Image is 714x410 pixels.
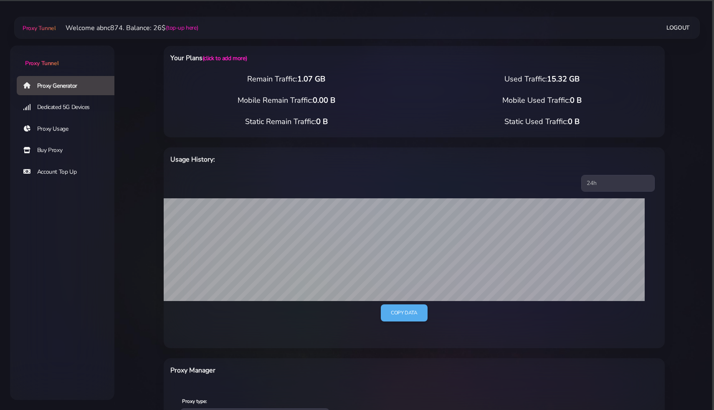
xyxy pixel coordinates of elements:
[159,95,414,106] div: Mobile Remain Traffic:
[170,53,451,63] h6: Your Plans
[666,362,704,400] iframe: Webchat Widget
[17,98,121,117] a: Dedicated 5G Devices
[10,46,114,68] a: Proxy Tunnel
[313,95,335,105] span: 0.00 B
[203,54,247,62] a: (click to add more)
[381,304,427,321] a: Copy data
[298,74,326,84] span: 1.07 GB
[666,20,690,35] a: Logout
[23,24,56,32] span: Proxy Tunnel
[182,397,207,405] label: Proxy type:
[316,116,328,127] span: 0 B
[166,23,198,32] a: (top-up here)
[21,21,56,35] a: Proxy Tunnel
[568,116,580,127] span: 0 B
[25,59,58,67] span: Proxy Tunnel
[159,73,414,85] div: Remain Traffic:
[17,76,121,95] a: Proxy Generator
[570,95,582,105] span: 0 B
[17,141,121,160] a: Buy Proxy
[170,154,451,165] h6: Usage History:
[17,162,121,182] a: Account Top Up
[414,116,670,127] div: Static Used Traffic:
[170,365,451,376] h6: Proxy Manager
[414,95,670,106] div: Mobile Used Traffic:
[17,119,121,139] a: Proxy Usage
[159,116,414,127] div: Static Remain Traffic:
[56,23,198,33] li: Welcome abnc874. Balance: 26$
[547,74,580,84] span: 15.32 GB
[414,73,670,85] div: Used Traffic:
